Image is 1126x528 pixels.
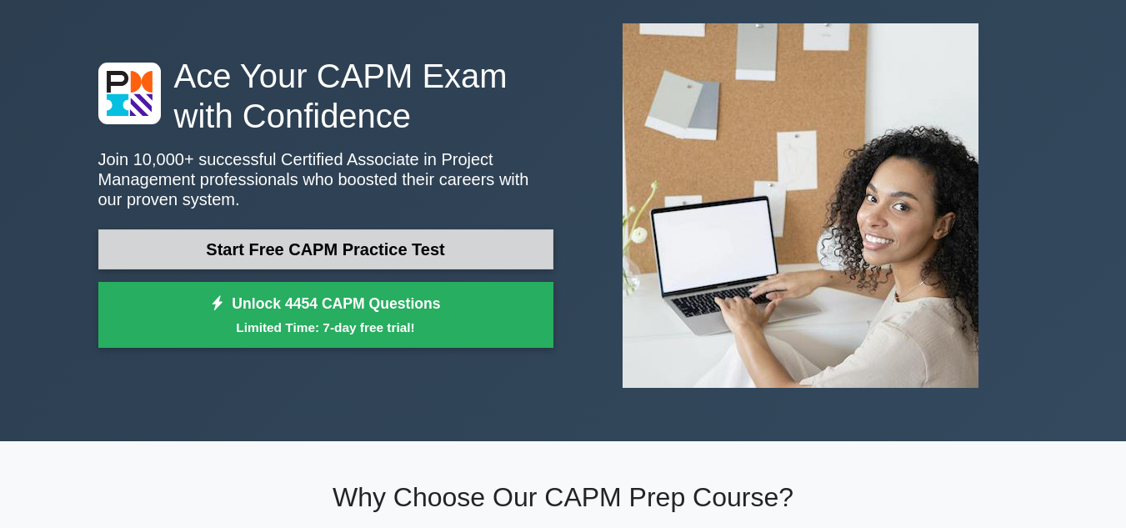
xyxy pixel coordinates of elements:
[98,282,553,349] a: Unlock 4454 CAPM QuestionsLimited Time: 7-day free trial!
[98,229,553,269] a: Start Free CAPM Practice Test
[119,318,533,337] small: Limited Time: 7-day free trial!
[98,149,553,209] p: Join 10,000+ successful Certified Associate in Project Management professionals who boosted their...
[98,56,553,136] h1: Ace Your CAPM Exam with Confidence
[98,481,1028,513] h2: Why Choose Our CAPM Prep Course?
